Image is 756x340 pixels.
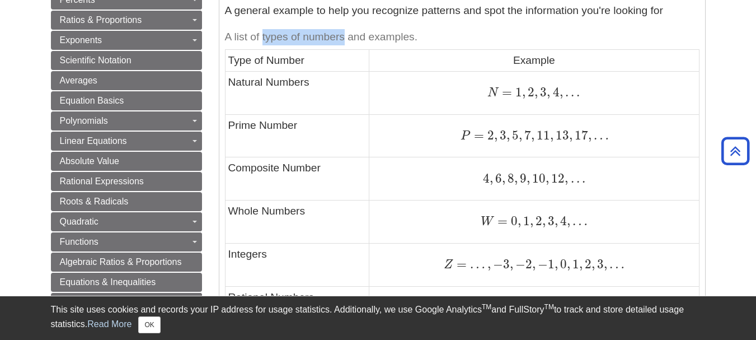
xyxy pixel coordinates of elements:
span: , [502,171,505,186]
span: Equations & Inequalities [60,277,156,287]
td: Composite Number [225,157,369,201]
span: , [542,213,546,229]
span: 2 [533,213,542,229]
a: Equation Basics [51,91,202,110]
p: A general example to help you recognize patterns and spot the information you're looking for [225,3,699,19]
sup: TM [544,303,554,311]
span: Roots & Radicals [60,197,129,206]
a: Scientific Notation [51,51,202,70]
span: , [555,257,558,272]
td: Natural Numbers [225,71,369,114]
span: , [534,85,538,100]
span: = [499,85,512,100]
span: , [494,128,497,143]
a: Equations & Inequalities [51,273,202,292]
span: , [567,213,570,229]
a: Functions [51,232,202,251]
span: . [569,85,574,100]
span: − [513,257,525,272]
span: 2 [484,128,494,143]
span: P [461,130,471,142]
span: 0 [508,213,518,229]
span: , [485,257,491,272]
span: 1 [521,213,530,229]
span: = [471,128,484,143]
span: − [491,257,503,272]
span: , [518,213,521,229]
span: 7 [522,128,531,143]
a: Algebraic Ratios & Proportions [51,253,202,272]
span: , [555,213,558,229]
a: Read More [87,319,132,329]
span: Functions [60,237,98,246]
span: Equation Basics [60,96,124,105]
span: = [453,257,467,272]
span: , [565,171,568,186]
span: , [579,257,583,272]
span: 10 [530,171,546,186]
td: Integers [225,243,369,286]
span: . [580,171,585,186]
a: Roots & Radicals [51,192,202,211]
span: Scientific Notation [60,55,132,65]
div: This site uses cookies and records your IP address for usage statistics. Additionally, we use Goo... [51,303,706,333]
span: 2 [525,257,532,272]
span: , [550,128,553,143]
sup: TM [482,303,491,311]
span: 6 [493,171,502,186]
span: . [574,85,580,100]
span: 3 [538,85,547,100]
span: 9 [518,171,527,186]
a: Absolute Value [51,152,202,171]
span: , [531,128,534,143]
span: , [514,171,518,186]
span: − [536,257,548,272]
span: , [591,257,595,272]
span: . [574,171,580,186]
span: W [481,216,494,228]
a: Ratios & Proportions [51,11,202,30]
span: Exponents [60,35,102,45]
span: 3 [497,128,506,143]
a: Rational Expressions [51,172,202,191]
span: 3 [595,257,604,272]
span: , [569,128,572,143]
span: 3 [503,257,510,272]
span: , [506,128,510,143]
td: Prime Number [225,114,369,157]
span: 4 [550,85,559,100]
span: 3 [546,213,555,229]
caption: A list of types of numbers and examples. [225,25,699,50]
span: , [567,257,570,272]
td: Example [369,50,699,71]
span: , [588,128,591,143]
span: Algebraic Ratios & Proportions [60,257,182,267]
span: Absolute Value [60,156,119,166]
span: N [487,87,499,99]
span: , [604,257,607,272]
span: = [494,213,508,229]
a: Averages [51,71,202,90]
span: 13 [553,128,569,143]
td: Whole Numbers [225,201,369,244]
span: Rational Expressions [60,176,144,186]
span: . [563,85,569,100]
span: 8 [505,171,514,186]
span: , [532,257,536,272]
span: 2 [525,85,534,100]
span: Polynomials [60,116,108,125]
span: 12 [549,171,565,186]
td: Type of Number [225,50,369,71]
span: … [570,213,588,229]
a: Exponents [51,31,202,50]
span: , [547,85,550,100]
span: , [546,171,549,186]
a: Back to Top [717,143,753,159]
span: Ratios & Proportions [60,15,142,25]
span: Quadratic [60,217,98,226]
span: , [490,171,493,186]
span: 17 [572,128,588,143]
span: Z [444,259,453,271]
span: 11 [534,128,550,143]
span: , [527,171,530,186]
